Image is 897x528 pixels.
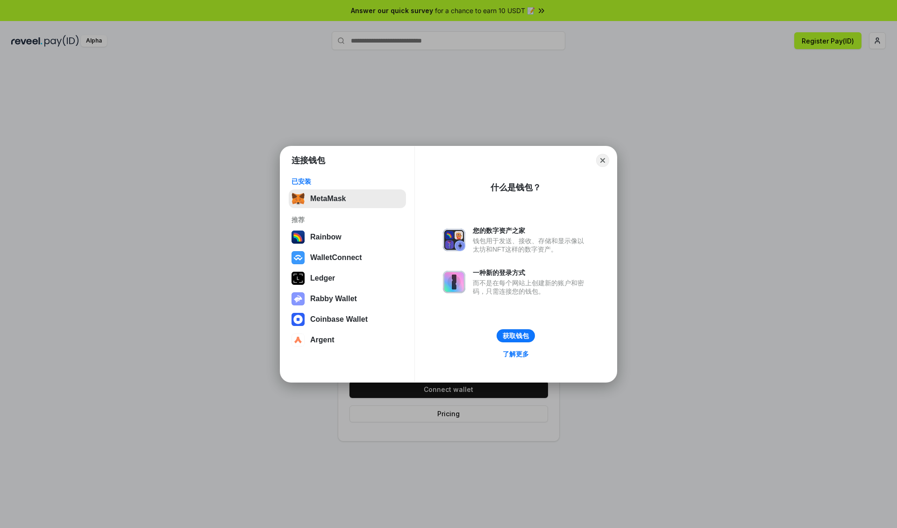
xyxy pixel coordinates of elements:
[289,269,406,288] button: Ledger
[289,228,406,246] button: Rainbow
[292,251,305,264] img: svg+xml,%3Csvg%20width%3D%2228%22%20height%3D%2228%22%20viewBox%3D%220%200%2028%2028%22%20fill%3D...
[292,272,305,285] img: svg+xml,%3Csvg%20xmlns%3D%22http%3A%2F%2Fwww.w3.org%2F2000%2Fsvg%22%20width%3D%2228%22%20height%3...
[292,333,305,347] img: svg+xml,%3Csvg%20width%3D%2228%22%20height%3D%2228%22%20viewBox%3D%220%200%2028%2028%22%20fill%3D...
[503,350,529,358] div: 了解更多
[289,331,406,349] button: Argent
[310,233,342,241] div: Rainbow
[473,237,589,253] div: 钱包用于发送、接收、存储和显示像以太坊和NFT这样的数字资产。
[310,274,335,282] div: Ledger
[292,177,403,186] div: 已安装
[289,189,406,208] button: MetaMask
[292,292,305,305] img: svg+xml,%3Csvg%20xmlns%3D%22http%3A%2F%2Fwww.w3.org%2F2000%2Fsvg%22%20fill%3D%22none%22%20viewBox...
[289,289,406,308] button: Rabby Wallet
[310,315,368,324] div: Coinbase Wallet
[289,310,406,329] button: Coinbase Wallet
[473,268,589,277] div: 一种新的登录方式
[310,253,362,262] div: WalletConnect
[503,332,529,340] div: 获取钱包
[292,192,305,205] img: svg+xml,%3Csvg%20fill%3D%22none%22%20height%3D%2233%22%20viewBox%3D%220%200%2035%2033%22%20width%...
[497,348,534,360] a: 了解更多
[491,182,541,193] div: 什么是钱包？
[596,154,609,167] button: Close
[289,248,406,267] button: WalletConnect
[292,313,305,326] img: svg+xml,%3Csvg%20width%3D%2228%22%20height%3D%2228%22%20viewBox%3D%220%200%2028%2028%22%20fill%3D...
[310,195,346,203] div: MetaMask
[497,329,535,342] button: 获取钱包
[443,229,465,251] img: svg+xml,%3Csvg%20xmlns%3D%22http%3A%2F%2Fwww.w3.org%2F2000%2Fsvg%22%20fill%3D%22none%22%20viewBox...
[443,271,465,293] img: svg+xml,%3Csvg%20xmlns%3D%22http%3A%2F%2Fwww.w3.org%2F2000%2Fsvg%22%20fill%3D%22none%22%20viewBox...
[292,231,305,244] img: svg+xml,%3Csvg%20width%3D%22120%22%20height%3D%22120%22%20viewBox%3D%220%200%20120%20120%22%20fil...
[292,216,403,224] div: 推荐
[473,226,589,235] div: 您的数字资产之家
[473,279,589,296] div: 而不是在每个网站上创建新的账户和密码，只需连接您的钱包。
[310,336,335,344] div: Argent
[310,295,357,303] div: Rabby Wallet
[292,155,325,166] h1: 连接钱包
